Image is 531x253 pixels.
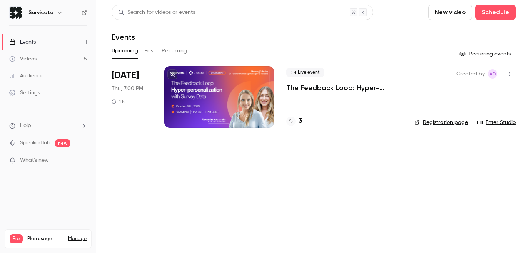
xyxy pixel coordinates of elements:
[162,45,187,57] button: Recurring
[10,7,22,19] img: Survicate
[112,69,139,82] span: [DATE]
[28,9,53,17] h6: Survicate
[286,116,302,126] a: 3
[488,69,497,79] span: Aleksandra Dworak
[112,85,143,92] span: Thu, 7:00 PM
[9,55,37,63] div: Videos
[27,236,63,242] span: Plan usage
[428,5,472,20] button: New video
[20,122,31,130] span: Help
[489,69,496,79] span: AD
[78,157,87,164] iframe: Noticeable Trigger
[9,89,40,97] div: Settings
[118,8,195,17] div: Search for videos or events
[456,48,516,60] button: Recurring events
[20,156,49,164] span: What's new
[112,99,125,105] div: 1 h
[286,83,402,92] a: The Feedback Loop: Hyper-personalization with Survey Data
[68,236,87,242] a: Manage
[9,122,87,130] li: help-dropdown-opener
[286,68,324,77] span: Live event
[112,66,152,128] div: Oct 30 Thu, 7:00 PM (Europe/Warsaw)
[299,116,302,126] h4: 3
[414,119,468,126] a: Registration page
[456,69,485,79] span: Created by
[20,139,50,147] a: SpeakerHub
[10,234,23,243] span: Pro
[112,45,138,57] button: Upcoming
[55,139,70,147] span: new
[112,32,135,42] h1: Events
[475,5,516,20] button: Schedule
[477,119,516,126] a: Enter Studio
[9,38,36,46] div: Events
[144,45,155,57] button: Past
[9,72,43,80] div: Audience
